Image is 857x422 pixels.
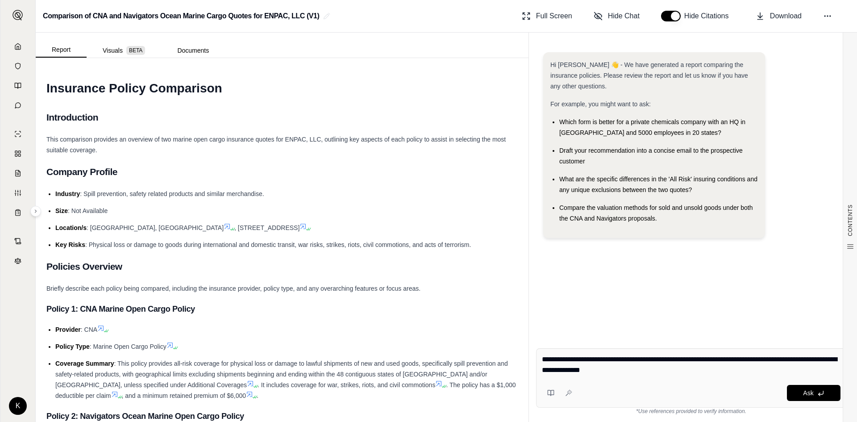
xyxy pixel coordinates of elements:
[752,7,805,25] button: Download
[550,61,748,90] span: Hi [PERSON_NAME] 👋 - We have generated a report comparing the insurance policies. Please review t...
[87,43,161,58] button: Visuals
[46,136,506,154] span: This comparison provides an overview of two marine open cargo insurance quotes for ENPAC, LLC, ou...
[536,11,572,21] span: Full Screen
[36,42,87,58] button: Report
[55,381,516,399] span: . The policy has a $1,000 deductible per claim
[608,11,640,21] span: Hide Chat
[6,77,30,95] a: Prompt Library
[847,205,854,236] span: CONTENTS
[30,206,41,217] button: Expand sidebar
[590,7,643,25] button: Hide Chat
[257,392,258,399] span: .
[559,204,753,222] span: Compare the valuation methods for sold and unsold goods under both the CNA and Navigators proposals.
[518,7,576,25] button: Full Screen
[559,147,743,165] span: Draft your recommendation into a concise email to the prospective customer
[85,241,471,248] span: : Physical loss or damage to goods during international and domestic transit, war risks, strikes,...
[55,241,85,248] span: Key Risks
[126,46,145,55] span: BETA
[81,326,97,333] span: : CNA
[80,190,264,197] span: : Spill prevention, safety related products and similar merchandise.
[55,207,68,214] span: Size
[12,10,23,21] img: Expand sidebar
[6,232,30,250] a: Contract Analysis
[46,108,518,127] h2: Introduction
[43,8,320,24] h2: Comparison of CNA and Navigators Ocean Marine Cargo Quotes for ENPAC, LLC (V1)
[55,190,80,197] span: Industry
[9,6,27,24] button: Expand sidebar
[6,184,30,202] a: Custom Report
[803,389,813,397] span: Ask
[55,343,90,350] span: Policy Type
[55,360,508,389] span: : This policy provides all-risk coverage for physical loss or damage to lawful shipments of new a...
[550,100,651,108] span: For example, you might want to ask:
[55,360,114,367] span: Coverage Summary
[6,57,30,75] a: Documents Vault
[787,385,840,401] button: Ask
[6,204,30,221] a: Coverage Table
[55,224,87,231] span: Location/s
[122,392,246,399] span: , and a minimum retained premium of $6,000
[68,207,108,214] span: : Not Available
[770,11,802,21] span: Download
[9,397,27,415] div: K
[234,224,300,231] span: , [STREET_ADDRESS]
[6,145,30,163] a: Policy Comparisons
[6,164,30,182] a: Claim Coverage
[90,343,166,350] span: : Marine Open Cargo Policy
[46,163,518,181] h2: Company Profile
[46,301,518,317] h3: Policy 1: CNA Marine Open Cargo Policy
[6,252,30,270] a: Legal Search Engine
[559,118,745,136] span: Which form is better for a private chemicals company with an HQ in [GEOGRAPHIC_DATA] and 5000 emp...
[46,76,518,101] h1: Insurance Policy Comparison
[6,38,30,55] a: Home
[559,175,757,193] span: What are the specific differences in the 'All Risk' insuring conditions and any unique exclusions...
[536,408,846,415] div: *Use references provided to verify information.
[6,125,30,143] a: Single Policy
[46,257,518,276] h2: Policies Overview
[161,43,225,58] button: Documents
[87,224,224,231] span: : [GEOGRAPHIC_DATA], [GEOGRAPHIC_DATA]
[55,326,81,333] span: Provider
[684,11,734,21] span: Hide Citations
[6,96,30,114] a: Chat
[46,285,420,292] span: Briefly describe each policy being compared, including the insurance provider, policy type, and a...
[258,381,435,389] span: . It includes coverage for war, strikes, riots, and civil commotions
